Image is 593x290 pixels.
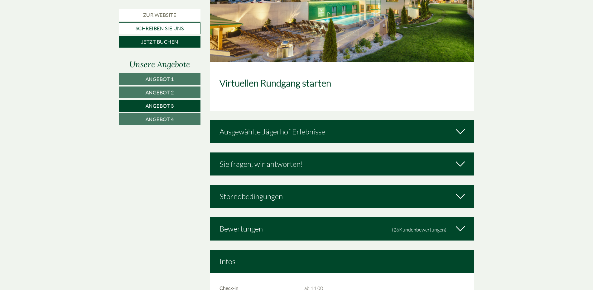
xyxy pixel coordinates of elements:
span: Angebot 3 [146,103,174,109]
div: Unsere Angebote [119,58,200,70]
span: Angebot 2 [146,89,174,96]
span: Angebot 1 [146,76,174,82]
a: Zur Website [119,9,200,21]
span: Angebot 4 [146,116,174,122]
span: Kundenbewertungen [399,227,445,233]
div: Bewertungen [210,217,475,240]
a: Schreiben Sie uns [119,22,200,34]
div: Stornobedingungen [210,185,475,208]
a: Jetzt buchen [119,36,200,48]
a: Virtuellen Rundgang starten [219,77,331,89]
div: Sie fragen, wir antworten! [210,152,475,175]
div: Ausgewählte Jägerhof Erlebnisse [210,120,475,143]
div: Infos [210,250,475,273]
small: (26 ) [392,227,446,233]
